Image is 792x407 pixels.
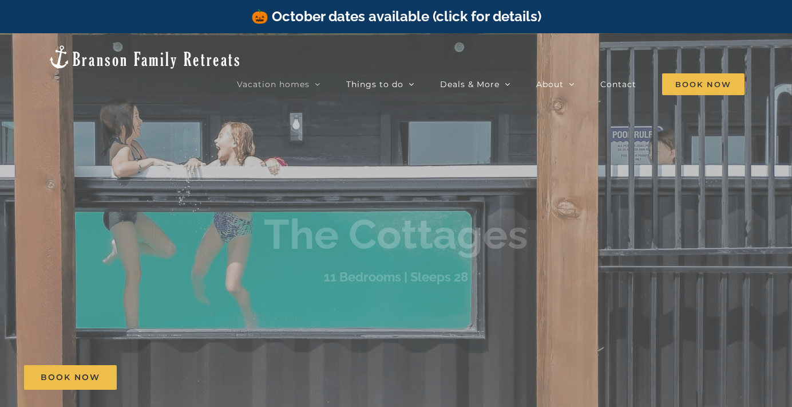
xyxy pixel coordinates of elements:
[264,209,528,258] b: The Cottages
[440,73,510,96] a: Deals & More
[600,80,636,88] span: Contact
[440,80,500,88] span: Deals & More
[237,73,320,96] a: Vacation homes
[237,73,745,96] nav: Main Menu
[346,73,414,96] a: Things to do
[47,44,241,70] img: Branson Family Retreats Logo
[536,80,564,88] span: About
[600,73,636,96] a: Contact
[237,80,310,88] span: Vacation homes
[24,365,117,390] a: Book Now
[41,373,100,382] span: Book Now
[346,80,403,88] span: Things to do
[536,73,575,96] a: About
[324,269,468,284] h3: 11 Bedrooms | Sleeps 28
[662,73,745,95] span: Book Now
[251,8,541,25] a: 🎃 October dates available (click for details)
